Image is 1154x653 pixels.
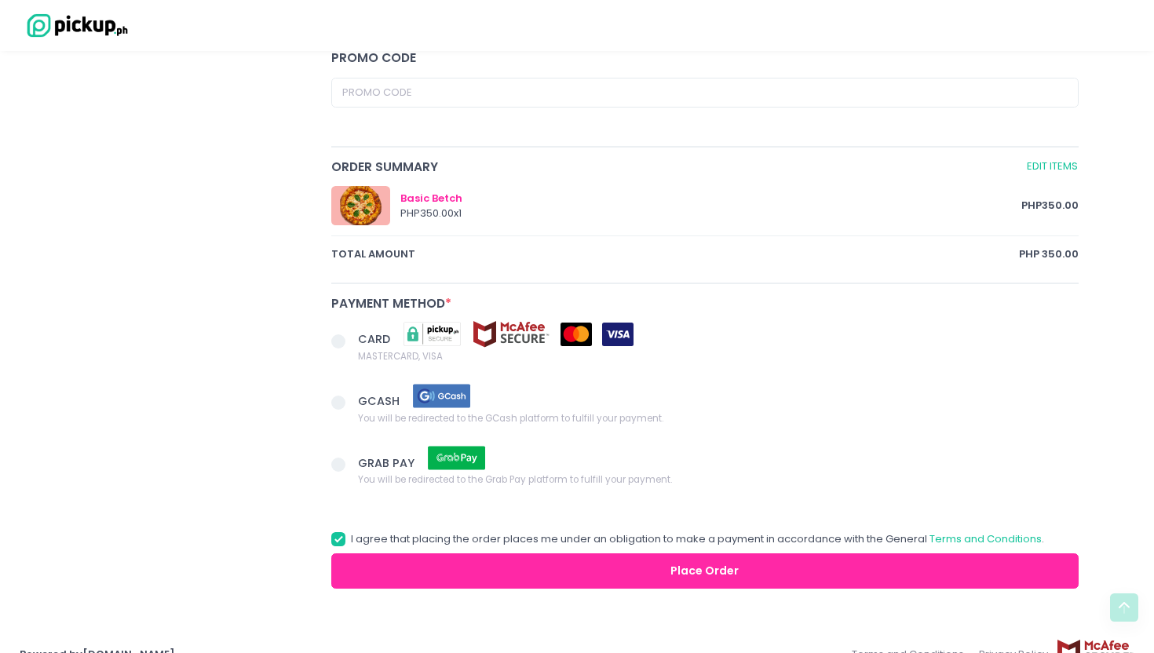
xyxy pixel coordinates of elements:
a: Edit Items [1026,158,1079,176]
img: pickupsecure [393,320,472,348]
div: Payment Method [331,294,1079,312]
label: I agree that placing the order places me under an obligation to make a payment in accordance with... [331,531,1044,547]
span: PHP 350.00 [1019,246,1079,262]
span: CARD [358,331,393,347]
span: Order Summary [331,158,1023,176]
img: mcafee-secure [472,320,550,348]
div: Promo code [331,49,1079,67]
img: mastercard [561,323,592,346]
button: Place Order [331,553,1079,589]
span: You will be redirected to the Grab Pay platform to fulfill your payment. [358,472,672,487]
div: Basic Betch [400,191,1021,206]
span: GRAB PAY [358,454,418,470]
input: Promo Code [331,78,1079,108]
span: PHP 350.00 [1021,198,1079,213]
img: gcash [403,382,481,410]
span: MASTERCARD, VISA [358,348,634,363]
img: visa [602,323,634,346]
div: PHP 350.00 x 1 [400,206,1021,221]
a: Terms and Conditions [929,531,1042,546]
span: You will be redirected to the GCash platform to fulfill your payment. [358,410,663,425]
span: GCASH [358,393,403,409]
span: total amount [331,246,1019,262]
img: grab pay [418,444,496,472]
img: logo [20,12,130,39]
